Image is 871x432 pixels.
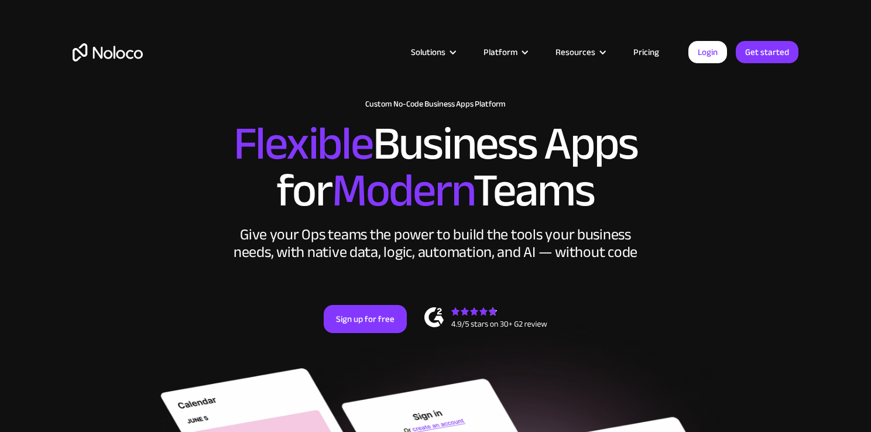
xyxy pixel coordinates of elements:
[619,44,674,60] a: Pricing
[483,44,517,60] div: Platform
[73,43,143,61] a: home
[324,305,407,333] a: Sign up for free
[73,121,798,214] h2: Business Apps for Teams
[234,100,373,187] span: Flexible
[555,44,595,60] div: Resources
[469,44,541,60] div: Platform
[736,41,798,63] a: Get started
[411,44,445,60] div: Solutions
[396,44,469,60] div: Solutions
[332,147,473,234] span: Modern
[231,226,640,261] div: Give your Ops teams the power to build the tools your business needs, with native data, logic, au...
[541,44,619,60] div: Resources
[688,41,727,63] a: Login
